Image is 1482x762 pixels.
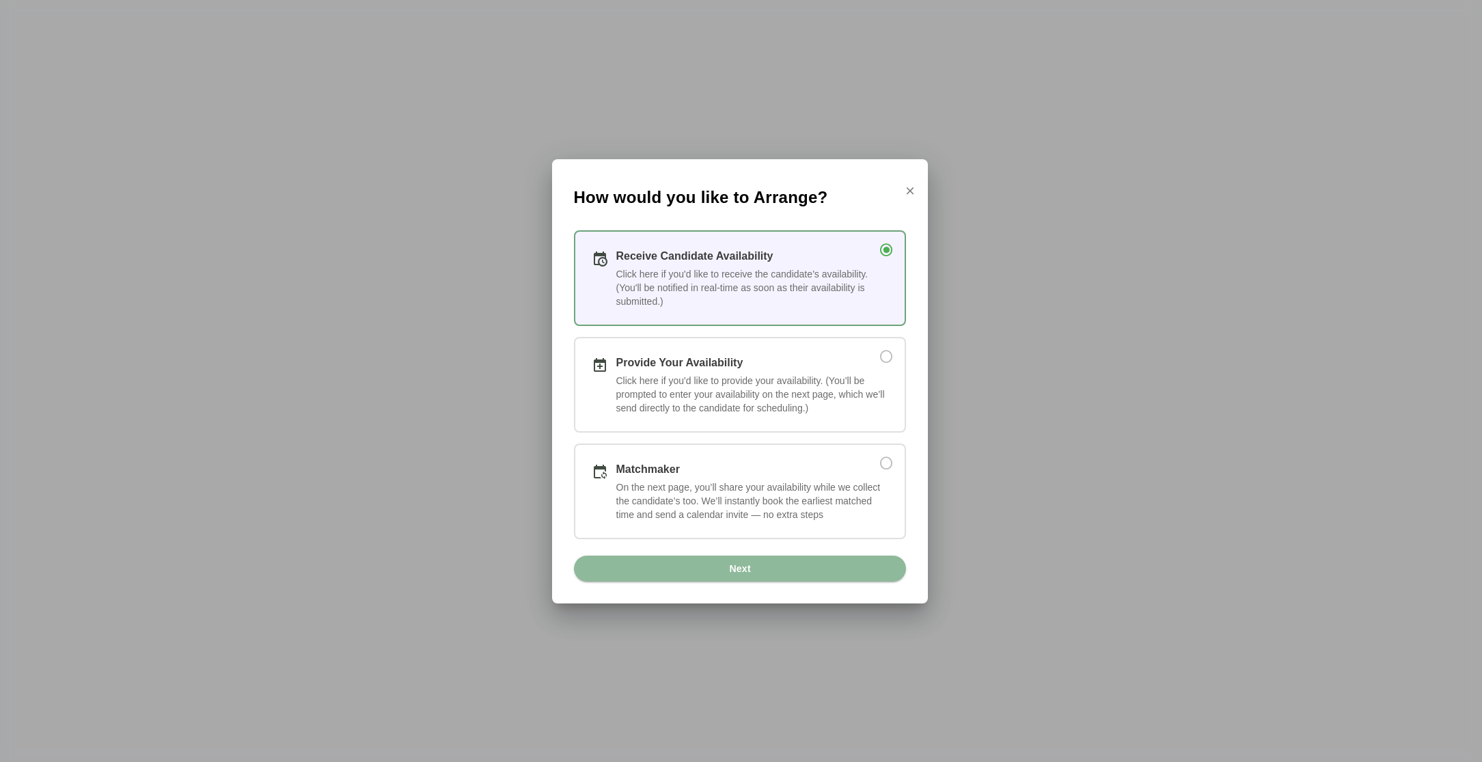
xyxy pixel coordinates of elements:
[728,556,751,582] span: Next
[574,187,828,208] span: How would you like to Arrange?
[616,374,888,415] div: Click here if you'd like to provide your availability. (You’ll be prompted to enter your availabi...
[616,355,861,371] div: Provide Your Availability
[616,267,888,308] div: Click here if you'd like to receive the candidate’s availability. (You'll be notified in real-tim...
[574,556,906,582] button: Next
[616,480,888,521] div: On the next page, you’ll share your availability while we collect the candidate’s too. We’ll inst...
[616,248,888,264] div: Receive Candidate Availability
[616,461,861,478] div: Matchmaker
